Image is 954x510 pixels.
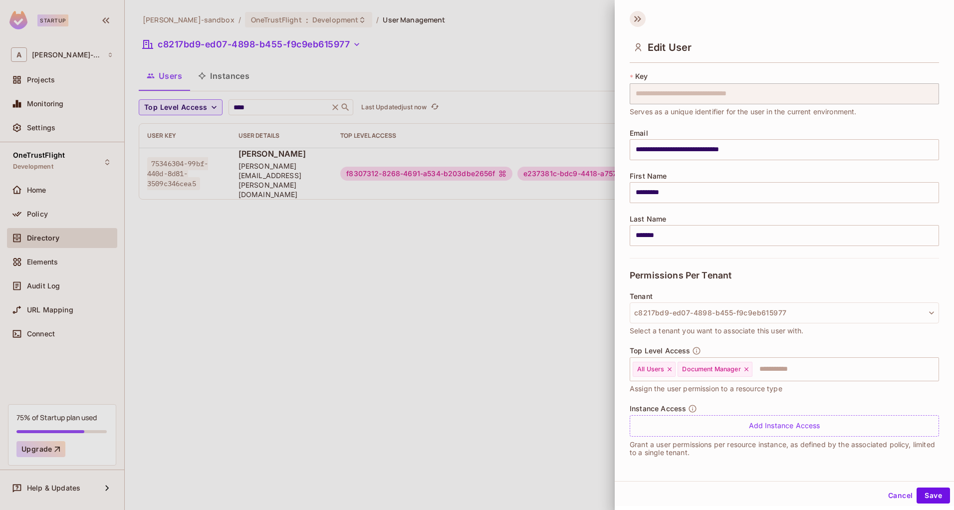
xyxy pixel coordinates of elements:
button: c8217bd9-ed07-4898-b455-f9c9eb615977 [630,302,939,323]
p: Grant a user permissions per resource instance, as defined by the associated policy, limited to a... [630,441,939,457]
div: All Users [633,362,676,377]
span: Key [635,72,648,80]
span: Top Level Access [630,347,690,355]
span: Serves as a unique identifier for the user in the current environment. [630,106,857,117]
div: Document Manager [678,362,752,377]
span: First Name [630,172,667,180]
span: Document Manager [682,365,740,373]
span: Edit User [648,41,692,53]
span: Tenant [630,292,653,300]
span: Select a tenant you want to associate this user with. [630,325,803,336]
span: Last Name [630,215,666,223]
span: Assign the user permission to a resource type [630,383,782,394]
button: Cancel [884,488,917,504]
button: Save [917,488,950,504]
div: Add Instance Access [630,415,939,437]
span: Instance Access [630,405,686,413]
span: Permissions Per Tenant [630,270,731,280]
button: Open [934,368,936,370]
span: Email [630,129,648,137]
span: All Users [637,365,664,373]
